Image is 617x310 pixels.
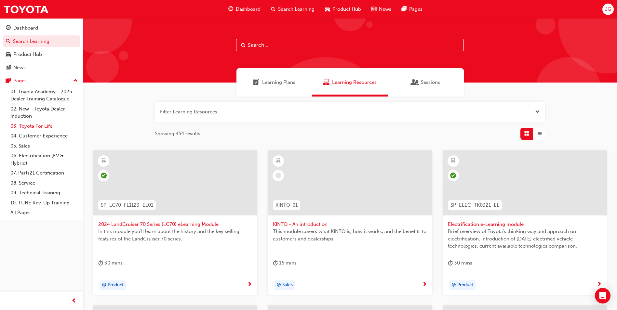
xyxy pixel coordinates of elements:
[3,22,80,34] a: Dashboard
[98,221,252,228] span: 2024 LandCruiser 70 Series (LC70) eLearning Module
[278,6,315,13] span: Search Learning
[275,173,281,178] span: learningRecordVerb_NONE-icon
[388,68,464,97] a: SessionsSessions
[535,108,540,116] button: Open the filter
[422,282,427,288] span: next-icon
[8,188,80,198] a: 09. Technical Training
[98,228,252,242] span: In this module you'll learn about the history and the key selling features of the LandCruiser 70 ...
[450,173,456,178] span: learningRecordVerb_COMPLETE-icon
[450,201,499,209] span: SP_ELEC_TK0321_EL
[325,5,330,13] span: car-icon
[537,130,542,137] span: List
[275,201,298,209] span: KINTO-01
[3,75,80,87] button: Pages
[448,228,602,250] span: Brief overview of Toyota’s thinking way and approach on electrification, introduction of [DATE] e...
[13,24,38,32] div: Dashboard
[3,35,80,47] a: Search Learning
[271,5,275,13] span: search-icon
[262,79,295,86] span: Learning Plans
[8,104,80,121] a: 02. New - Toyota Dealer Induction
[98,259,123,267] div: 30 mins
[236,68,312,97] a: Learning PlansLearning Plans
[98,259,103,267] span: duration-icon
[6,78,11,84] span: pages-icon
[379,6,391,13] span: News
[3,48,80,60] a: Product Hub
[524,130,529,137] span: Grid
[273,259,278,267] span: duration-icon
[8,198,80,208] a: 10. TUNE Rev-Up Training
[443,150,607,295] a: SP_ELEC_TK0321_ELElectrification e-Learning moduleBrief overview of Toyota’s thinking way and app...
[236,39,464,51] input: Search...
[247,282,252,288] span: next-icon
[273,259,297,267] div: 16 mins
[323,79,329,86] span: Learning Resources
[595,288,610,304] div: Open Intercom Messenger
[276,157,281,165] span: learningResourceType_ELEARNING-icon
[8,141,80,151] a: 05. Sales
[448,221,602,228] span: Electrification e-Learning module
[273,228,427,242] span: This module covers what KINTO is, how it works, and the benefits to customers and dealerships.
[366,3,396,16] a: news-iconNews
[412,79,418,86] span: Sessions
[320,3,366,16] a: car-iconProduct Hub
[223,3,266,16] a: guage-iconDashboard
[282,281,293,289] span: Sales
[155,130,200,137] span: Showing 454 results
[93,150,257,295] a: SP_LC70_FL1123_EL012024 LandCruiser 70 Series (LC70) eLearning ModuleIn this module you'll learn ...
[448,259,472,267] div: 30 mins
[8,151,80,168] a: 06. Electrification (EV & Hybrid)
[409,6,423,13] span: Pages
[253,79,260,86] span: Learning Plans
[8,121,80,131] a: 03. Toyota For Life
[332,79,377,86] span: Learning Resources
[236,6,261,13] span: Dashboard
[276,281,281,290] span: target-icon
[457,281,473,289] span: Product
[371,5,376,13] span: news-icon
[448,259,453,267] span: duration-icon
[6,52,11,58] span: car-icon
[332,6,361,13] span: Product Hub
[266,3,320,16] a: search-iconSearch Learning
[6,39,10,45] span: search-icon
[3,62,80,74] a: News
[8,208,80,218] a: All Pages
[8,178,80,188] a: 08. Service
[73,77,78,85] span: up-icon
[8,87,80,104] a: 01. Toyota Academy - 2025 Dealer Training Catalogue
[6,65,11,71] span: news-icon
[421,79,440,86] span: Sessions
[241,42,246,49] span: Search
[3,21,80,75] button: DashboardSearch LearningProduct HubNews
[3,2,49,17] img: Trak
[602,4,614,15] button: JG
[72,297,76,305] span: prev-icon
[101,157,106,165] span: learningResourceType_ELEARNING-icon
[268,150,432,295] a: KINTO-01KINTO - An introductionThis module covers what KINTO is, how it works, and the benefits t...
[228,5,233,13] span: guage-icon
[451,157,455,165] span: learningResourceType_ELEARNING-icon
[102,281,106,290] span: target-icon
[312,68,388,97] a: Learning ResourcesLearning Resources
[273,221,427,228] span: KINTO - An introduction
[605,6,611,13] span: JG
[402,5,407,13] span: pages-icon
[6,25,11,31] span: guage-icon
[13,51,42,58] div: Product Hub
[396,3,428,16] a: pages-iconPages
[8,168,80,178] a: 07. Parts21 Certification
[108,281,124,289] span: Product
[13,64,26,71] div: News
[13,77,27,84] div: Pages
[101,201,153,209] span: SP_LC70_FL1123_EL01
[451,281,456,290] span: target-icon
[8,131,80,141] a: 04. Customer Experience
[101,173,107,178] span: learningRecordVerb_PASS-icon
[597,282,602,288] span: next-icon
